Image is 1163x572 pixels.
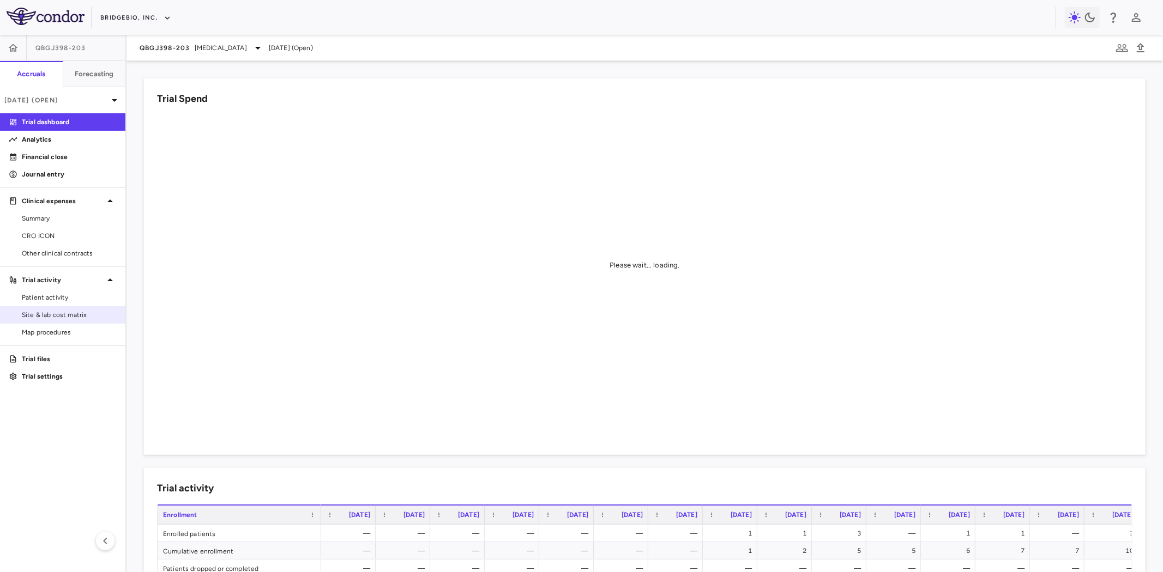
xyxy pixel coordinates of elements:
div: Please wait... loading. [610,260,679,270]
div: — [549,542,588,559]
div: Enrolled patients [158,525,321,541]
div: — [658,542,697,559]
span: [DATE] [949,511,970,519]
h6: Accruals [17,69,45,79]
p: Clinical expenses [22,196,104,206]
div: — [604,542,643,559]
div: 6 [931,542,970,559]
span: [DATE] [785,511,806,519]
span: QBGJ398-203 [35,44,86,52]
span: Enrollment [163,511,197,519]
div: 10 [1094,542,1134,559]
span: [DATE] [894,511,915,519]
div: — [385,542,425,559]
div: — [495,525,534,542]
span: Map procedures [22,327,117,337]
p: Trial files [22,354,117,364]
div: 1 [931,525,970,542]
h6: Trial activity [157,481,214,496]
div: — [385,525,425,542]
div: 1 [713,525,752,542]
p: Analytics [22,135,117,144]
div: Cumulative enrollment [158,542,321,559]
div: — [331,525,370,542]
span: Site & lab cost matrix [22,310,117,320]
span: [DATE] [731,511,752,519]
div: 7 [1040,542,1079,559]
div: 3 [822,525,861,542]
span: [DATE] [458,511,479,519]
span: [DATE] [1112,511,1134,519]
span: [DATE] [676,511,697,519]
div: 3 [1094,525,1134,542]
span: [DATE] (Open) [269,43,313,53]
span: Other clinical contracts [22,248,117,258]
span: Summary [22,214,117,223]
span: [DATE] [622,511,643,519]
div: — [1040,525,1079,542]
p: Trial settings [22,372,117,381]
span: [DATE] [403,511,425,519]
div: — [549,525,588,542]
div: 2 [767,542,806,559]
span: [DATE] [349,511,370,519]
p: Trial dashboard [22,117,117,127]
div: 7 [985,542,1025,559]
div: — [876,525,915,542]
div: — [331,542,370,559]
div: 1 [767,525,806,542]
div: 1 [985,525,1025,542]
div: — [495,542,534,559]
span: [MEDICAL_DATA] [195,43,247,53]
p: Trial activity [22,275,104,285]
span: [DATE] [840,511,861,519]
div: — [440,542,479,559]
button: BridgeBio, Inc. [100,9,171,27]
p: Financial close [22,152,117,162]
span: Patient activity [22,293,117,302]
h6: Forecasting [75,69,114,79]
div: — [658,525,697,542]
span: QBGJ398-203 [140,44,190,52]
span: [DATE] [567,511,588,519]
span: [DATE] [1058,511,1079,519]
span: [DATE] [513,511,534,519]
div: 5 [822,542,861,559]
span: [DATE] [1003,511,1025,519]
p: [DATE] (Open) [4,95,108,105]
span: CRO ICON [22,231,117,241]
div: 5 [876,542,915,559]
img: logo-full-SnFGN8VE.png [7,8,85,25]
p: Journal entry [22,169,117,179]
h6: Trial Spend [157,92,208,106]
div: — [440,525,479,542]
div: 1 [713,542,752,559]
div: — [604,525,643,542]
